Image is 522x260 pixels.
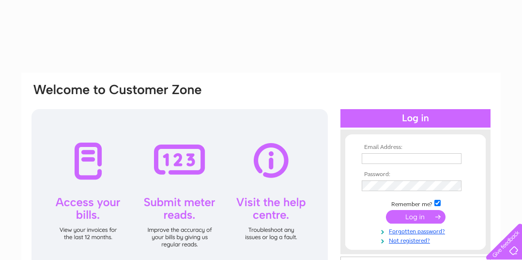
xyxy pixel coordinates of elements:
a: Not registered? [362,235,472,244]
th: Password: [359,171,472,178]
th: Email Address: [359,144,472,151]
td: Remember me? [359,198,472,208]
input: Submit [386,210,445,224]
a: Forgotten password? [362,226,472,235]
